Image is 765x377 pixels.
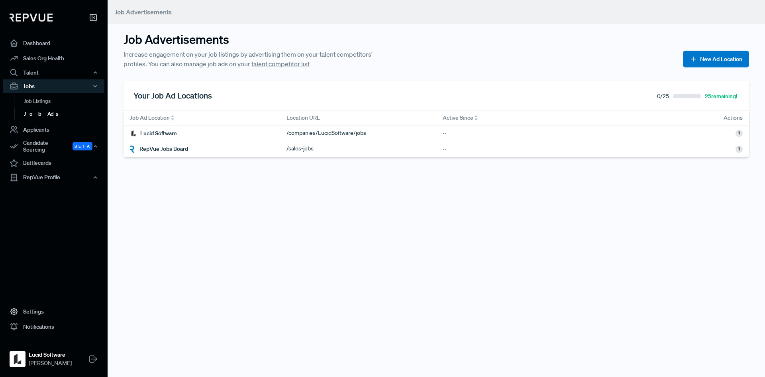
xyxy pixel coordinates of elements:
button: Jobs [3,79,104,93]
div: Candidate Sourcing [3,137,104,156]
div: Toggle SortBy [124,111,280,126]
p: Increase engagement on your job listings by advertising them on your talent competitors' profiles... [124,49,394,69]
span: Job Advertisements [115,8,172,16]
img: Lucid Software [130,130,137,137]
img: RepVue [130,146,136,153]
a: /companies/LucidSoftware/jobs [286,129,376,138]
div: / sales-jobs [286,144,324,153]
button: Candidate Sourcing Beta [3,137,104,156]
span: Location URL [286,114,320,122]
a: Job Ads [14,108,115,120]
span: 0 / 25 [657,94,669,98]
span: Active Since [443,114,473,122]
span: Actions [724,114,743,122]
div: -- [436,126,593,141]
span: Job Ad Location [130,114,170,122]
span: Beta [73,142,92,150]
img: Lucid Software [11,353,24,365]
button: Talent [3,66,104,79]
a: Applicants [3,122,104,137]
a: talent competitor list [251,60,310,68]
a: Dashboard [3,36,104,51]
a: Sales Org Health [3,51,104,66]
span: 25 remaining! [705,94,737,98]
span: RepVue Jobs Board [139,145,188,153]
button: RepVue Profile [3,171,104,184]
a: Lucid SoftwareLucid Software[PERSON_NAME] [3,341,104,371]
img: RepVue [10,14,53,22]
div: / companies/LucidSoftware/jobs [286,129,376,138]
h3: Job Advertisements [124,32,394,46]
a: Settings [3,304,104,319]
div: -- [436,141,593,157]
div: Toggle SortBy [436,111,593,126]
a: Job Listings [14,95,115,108]
div: Lucid Software [130,129,177,138]
a: Battlecards [3,156,104,171]
h3: Your Job Ad Locations [133,91,212,100]
button: New Ad Location [683,51,749,67]
a: Notifications [3,319,104,334]
a: /sales-jobs [286,144,324,153]
strong: Lucid Software [29,351,72,359]
span: [PERSON_NAME] [29,359,72,367]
